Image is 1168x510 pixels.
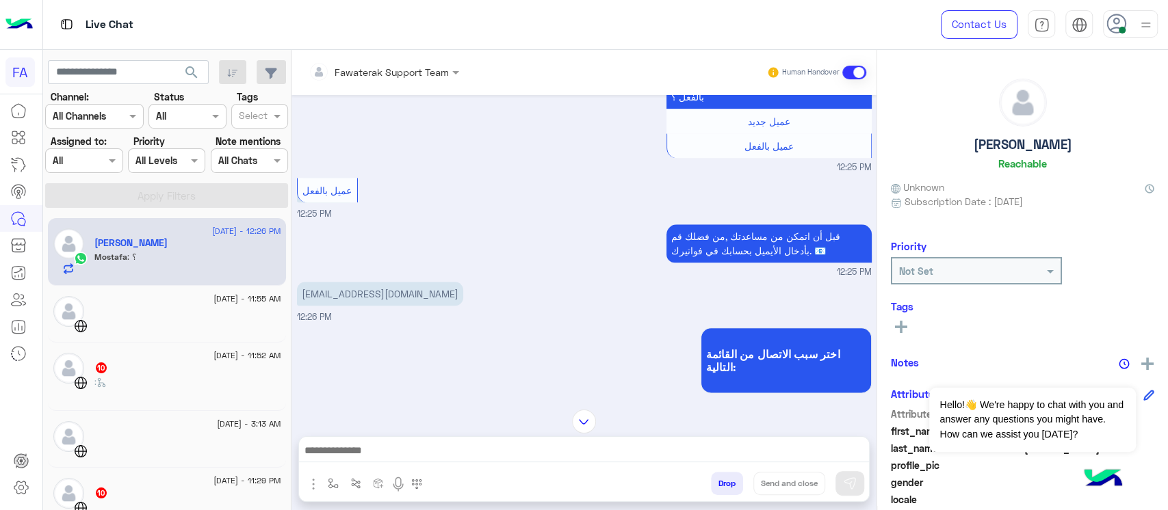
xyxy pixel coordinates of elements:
[891,441,1022,455] span: last_name
[891,458,1022,472] span: profile_pic
[891,180,944,194] span: Unknown
[891,300,1154,312] h6: Tags
[74,376,88,390] img: WebChat
[891,492,1022,507] span: locale
[53,296,84,327] img: defaultAdmin.png
[572,410,596,433] img: scroll
[53,478,84,509] img: defaultAdmin.png
[297,282,463,306] p: 26/8/2025, 12:26 PM
[297,209,332,219] span: 12:25 PM
[96,362,107,373] span: 10
[212,225,281,237] span: [DATE] - 12:26 PM
[154,90,184,104] label: Status
[328,478,339,489] img: select flow
[929,388,1135,452] span: Hello!👋 We're happy to chat with you and answer any questions you might have. How can we assist y...
[74,444,88,458] img: WebChat
[974,137,1072,152] h5: [PERSON_NAME]
[74,252,88,265] img: WhatsApp
[45,183,288,208] button: Apply Filters
[53,353,84,384] img: defaultAdmin.png
[297,312,332,322] span: 12:26 PM
[322,472,345,494] button: select flow
[367,472,390,494] button: create order
[1028,10,1055,39] a: tab
[213,293,281,305] span: [DATE] - 11:55 AM
[53,228,84,259] img: defaultAdmin.png
[411,479,422,489] img: make a call
[5,57,35,87] div: FA
[711,472,743,495] button: Drop
[74,319,88,333] img: WebChat
[237,108,268,126] div: Select
[86,16,133,34] p: Live Chat
[1034,17,1050,33] img: tab
[5,10,33,39] img: Logo
[748,116,790,127] span: عميل جديد
[891,407,1022,421] span: Attribute Name
[216,134,281,148] label: Note mentions
[94,237,168,249] h5: Mostafa Mohamed
[1072,17,1087,33] img: tab
[58,16,75,33] img: tab
[941,10,1017,39] a: Contact Us
[213,349,281,362] span: [DATE] - 11:52 AM
[53,421,84,452] img: defaultAdmin.png
[390,476,406,492] img: send voice note
[891,424,1022,438] span: first_name
[706,347,866,373] span: اختر سبب الاتصال من القائمة التالية:
[183,64,200,81] span: search
[837,161,872,174] span: 12:25 PM
[51,134,107,148] label: Assigned to:
[175,60,209,90] button: search
[213,474,281,487] span: [DATE] - 11:29 PM
[1000,79,1046,126] img: defaultAdmin.png
[237,90,258,104] label: Tags
[666,224,872,263] p: 26/8/2025, 12:25 PM
[998,157,1047,170] h6: Reachable
[1024,475,1155,489] span: null
[51,90,89,104] label: Channel:
[302,185,352,196] span: عميل بالفعل
[744,140,794,152] span: عميل بالفعل
[127,252,136,262] span: ؟
[1024,492,1155,507] span: null
[305,476,322,492] img: send attachment
[837,266,872,279] span: 12:25 PM
[1141,358,1154,370] img: add
[753,472,825,495] button: Send and close
[782,67,840,78] small: Human Handover
[891,356,919,368] h6: Notes
[350,478,361,489] img: Trigger scenario
[94,252,127,262] span: Mostafa
[373,478,384,489] img: create order
[905,194,1023,209] span: Subscription Date : [DATE]
[345,472,367,494] button: Trigger scenario
[94,377,107,387] span: :
[891,475,1022,489] span: gender
[1079,455,1127,503] img: hulul-logo.png
[217,418,281,430] span: [DATE] - 3:13 AM
[96,487,107,498] span: 10
[891,240,926,252] h6: Priority
[1137,16,1154,33] img: profile
[891,388,939,400] h6: Attributes
[843,477,857,490] img: send message
[133,134,165,148] label: Priority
